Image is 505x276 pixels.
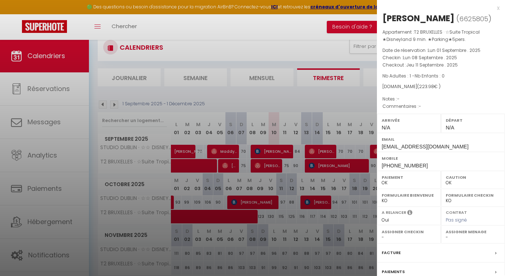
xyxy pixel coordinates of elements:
[397,96,400,102] span: -
[382,249,401,257] label: Facture
[415,73,445,79] span: Nb Enfants : 0
[446,192,500,199] label: Formulaire Checkin
[406,62,458,68] span: Jeu 11 Septembre . 2025
[382,12,454,24] div: [PERSON_NAME]
[446,125,454,131] span: N/A
[382,174,436,181] label: Paiement
[419,83,434,90] span: 223.98
[377,4,500,12] div: x
[382,209,406,216] label: A relancer
[382,95,500,103] p: Notes :
[419,103,421,109] span: -
[382,136,500,143] label: Email
[382,47,500,54] p: Date de réservation :
[417,83,441,90] span: ( € )
[6,3,28,25] button: Ouvrir le widget de chat LiveChat
[382,29,500,43] p: Appartement :
[382,228,436,235] label: Assigner Checkin
[382,73,445,79] span: Nb Adultes : 1 -
[446,228,500,235] label: Assigner Menage
[382,83,500,90] div: [DOMAIN_NAME]
[382,192,436,199] label: Formulaire Bienvenue
[446,117,500,124] label: Départ
[382,144,468,150] span: [EMAIL_ADDRESS][DOMAIN_NAME]
[446,174,500,181] label: Caution
[456,14,491,24] span: ( )
[446,217,467,223] span: Pas signé
[446,209,467,214] label: Contrat
[382,54,500,61] p: Checkin :
[382,103,500,110] p: Commentaires :
[428,47,480,53] span: Lun 01 Septembre . 2025
[459,14,488,23] span: 6625805
[403,54,457,61] span: Lun 08 Septembre . 2025
[382,163,428,169] span: [PHONE_NUMBER]
[382,125,390,131] span: N/A
[382,117,436,124] label: Arrivée
[382,155,500,162] label: Mobile
[407,209,412,218] i: Sélectionner OUI si vous souhaiter envoyer les séquences de messages post-checkout
[382,29,480,42] span: T2 BRUXELLES · ☆Suite Tropical ★Disneyland 9 min. ★Parking★5pers.
[382,268,405,276] label: Paiements
[382,61,500,69] p: Checkout :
